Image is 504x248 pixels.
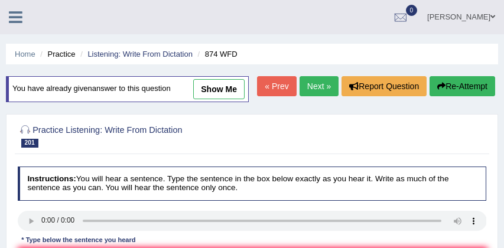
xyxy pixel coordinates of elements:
[195,48,238,60] li: 874 WFD
[18,167,487,200] h4: You will hear a sentence. Type the sentence in the box below exactly as you hear it. Write as muc...
[430,76,495,96] button: Re-Attempt
[18,123,308,148] h2: Practice Listening: Write From Dictation
[6,76,249,102] div: You have already given answer to this question
[193,79,245,99] a: show me
[342,76,427,96] button: Report Question
[37,48,75,60] li: Practice
[406,5,418,16] span: 0
[87,50,193,58] a: Listening: Write From Dictation
[15,50,35,58] a: Home
[27,174,76,183] b: Instructions:
[21,139,38,148] span: 201
[18,236,139,246] div: * Type below the sentence you heard
[257,76,296,96] a: « Prev
[300,76,339,96] a: Next »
